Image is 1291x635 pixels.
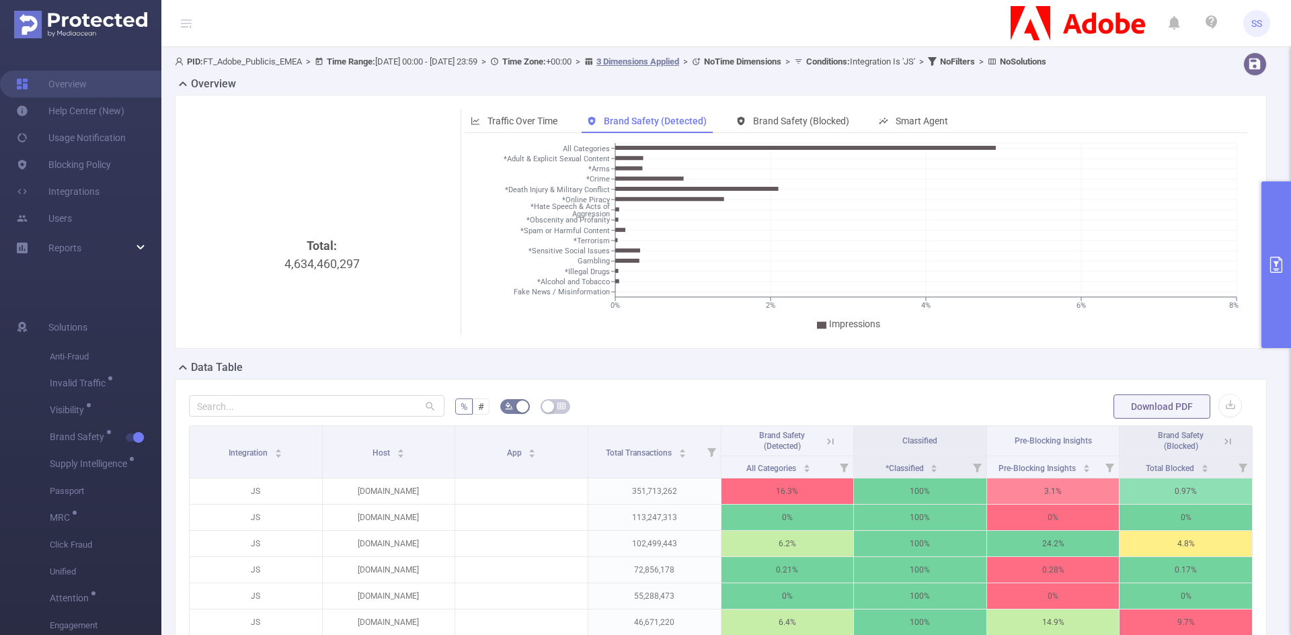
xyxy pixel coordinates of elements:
[50,513,75,522] span: MRC
[578,257,610,266] tspan: Gambling
[505,185,610,194] tspan: *Death Injury & Military Conflict
[759,431,805,451] span: Brand Safety (Detected)
[275,447,282,451] i: icon: caret-up
[502,56,546,67] b: Time Zone:
[572,56,584,67] span: >
[520,226,610,235] tspan: *Spam or Harmful Content
[190,505,322,530] p: JS
[1202,462,1209,466] i: icon: caret-up
[1120,609,1252,635] p: 9.7%
[48,243,81,253] span: Reports
[48,314,87,341] span: Solutions
[323,609,455,635] p: [DOMAIN_NAME]
[537,278,610,286] tspan: *Alcohol and Tobacco
[766,301,775,310] tspan: 2%
[572,210,610,218] tspan: Aggression
[50,478,161,505] span: Passport
[829,319,880,329] span: Impressions
[48,235,81,261] a: Reports
[397,447,404,451] i: icon: caret-up
[1015,436,1092,446] span: Pre-Blocking Insights
[323,583,455,609] p: [DOMAIN_NAME]
[16,205,72,232] a: Users
[557,402,565,410] i: icon: table
[323,478,455,504] p: [DOMAIN_NAME]
[975,56,988,67] span: >
[190,557,322,583] p: JS
[588,557,721,583] p: 72,856,178
[611,301,620,310] tspan: 0%
[1120,583,1252,609] p: 0%
[50,459,132,468] span: Supply Intelligence
[721,557,854,583] p: 0.21%
[588,583,721,609] p: 55,288,473
[588,165,610,173] tspan: *Arms
[504,155,610,163] tspan: *Adult & Explicit Sexual Content
[915,56,928,67] span: >
[1120,478,1252,504] p: 0.97%
[586,175,610,184] tspan: *Crime
[565,267,610,276] tspan: *Illegal Drugs
[804,462,811,466] i: icon: caret-up
[921,301,931,310] tspan: 4%
[1113,394,1210,419] button: Download PDF
[834,456,853,478] i: Filter menu
[531,202,610,211] tspan: *Hate Speech & Acts of
[987,505,1120,530] p: 0%
[529,447,536,451] i: icon: caret-up
[507,448,524,458] span: App
[854,609,986,635] p: 100%
[678,447,687,455] div: Sort
[50,343,161,370] span: Anti-Fraud
[1100,456,1119,478] i: Filter menu
[781,56,794,67] span: >
[190,478,322,504] p: JS
[190,609,322,635] p: JS
[307,239,337,253] b: Total:
[968,456,986,478] i: Filter menu
[987,557,1120,583] p: 0.28%
[1120,557,1252,583] p: 0.17%
[854,478,986,504] p: 100%
[721,531,854,556] p: 6.2%
[606,448,674,458] span: Total Transactions
[189,395,444,417] input: Search...
[327,56,375,67] b: Time Range:
[323,557,455,583] p: [DOMAIN_NAME]
[574,237,610,245] tspan: *Terrorism
[987,609,1120,635] p: 14.9%
[753,116,849,126] span: Brand Safety (Blocked)
[16,124,126,151] a: Usage Notification
[886,464,926,473] span: *Classified
[678,452,686,456] i: icon: caret-down
[471,116,480,126] i: icon: line-chart
[175,57,187,66] i: icon: user
[526,216,611,225] tspan: *Obscenity and Profanity
[1158,431,1204,451] span: Brand Safety (Blocked)
[1228,301,1238,310] tspan: 8%
[721,478,854,504] p: 16.3%
[854,505,986,530] p: 100%
[1146,464,1196,473] span: Total Blocked
[721,609,854,635] p: 6.4%
[987,478,1120,504] p: 3.1%
[1083,462,1090,466] i: icon: caret-up
[679,56,692,67] span: >
[487,116,557,126] span: Traffic Over Time
[804,467,811,471] i: icon: caret-down
[1077,301,1086,310] tspan: 6%
[999,464,1078,473] span: Pre-Blocking Insights
[1083,462,1091,470] div: Sort
[528,447,536,455] div: Sort
[588,531,721,556] p: 102,499,443
[588,478,721,504] p: 351,713,262
[14,11,147,38] img: Protected Media
[704,56,781,67] b: No Time Dimensions
[302,56,315,67] span: >
[477,56,490,67] span: >
[806,56,915,67] span: Integration Is 'JS'
[50,432,109,441] span: Brand Safety
[50,593,93,603] span: Attention
[191,359,243,376] h2: Data Table
[702,426,721,478] i: Filter menu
